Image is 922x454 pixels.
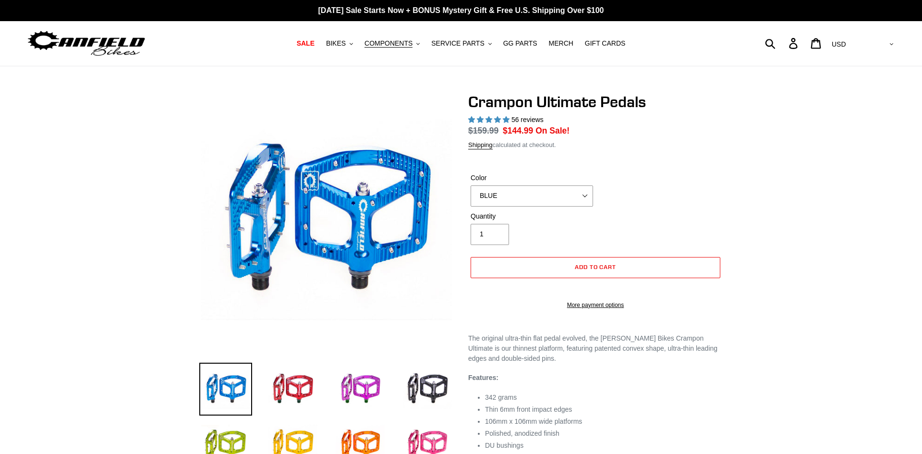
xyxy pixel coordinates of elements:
[498,37,542,50] a: GG PARTS
[535,124,570,137] span: On Sale!
[297,39,315,48] span: SALE
[471,257,720,278] button: Add to cart
[503,126,533,135] span: $144.99
[468,333,723,364] p: The original ultra-thin flat pedal evolved, the [PERSON_NAME] Bikes Crampon Ultimate is our thinn...
[549,39,573,48] span: MERCH
[471,173,593,183] label: Color
[321,37,358,50] button: BIKES
[326,39,346,48] span: BIKES
[770,33,795,54] input: Search
[471,211,593,221] label: Quantity
[26,28,146,59] img: Canfield Bikes
[471,301,720,309] a: More payment options
[468,126,498,135] s: $159.99
[267,363,319,416] img: Load image into Gallery viewer, Crampon Ultimate Pedals
[199,363,252,416] img: Load image into Gallery viewer, Crampon Ultimate Pedals
[511,116,544,123] span: 56 reviews
[292,37,319,50] a: SALE
[485,429,723,439] li: Polished, anodized finish
[575,263,617,270] span: Add to cart
[468,141,493,149] a: Shipping
[426,37,496,50] button: SERVICE PARTS
[468,374,498,381] strong: Features:
[580,37,631,50] a: GIFT CARDS
[485,417,723,427] li: 106mm x 106mm wide platforms
[401,363,454,416] img: Load image into Gallery viewer, Crampon Ultimate Pedals
[334,363,387,416] img: Load image into Gallery viewer, Crampon Ultimate Pedals
[364,39,412,48] span: COMPONENTS
[485,405,723,415] li: Thin 6mm front impact edges
[468,93,723,111] h1: Crampon Ultimate Pedals
[585,39,626,48] span: GIFT CARDS
[503,39,537,48] span: GG PARTS
[360,37,425,50] button: COMPONENTS
[431,39,484,48] span: SERVICE PARTS
[485,393,723,403] li: 342 grams
[544,37,578,50] a: MERCH
[468,140,723,150] div: calculated at checkout.
[468,116,511,123] span: 4.95 stars
[485,441,723,451] li: DU bushings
